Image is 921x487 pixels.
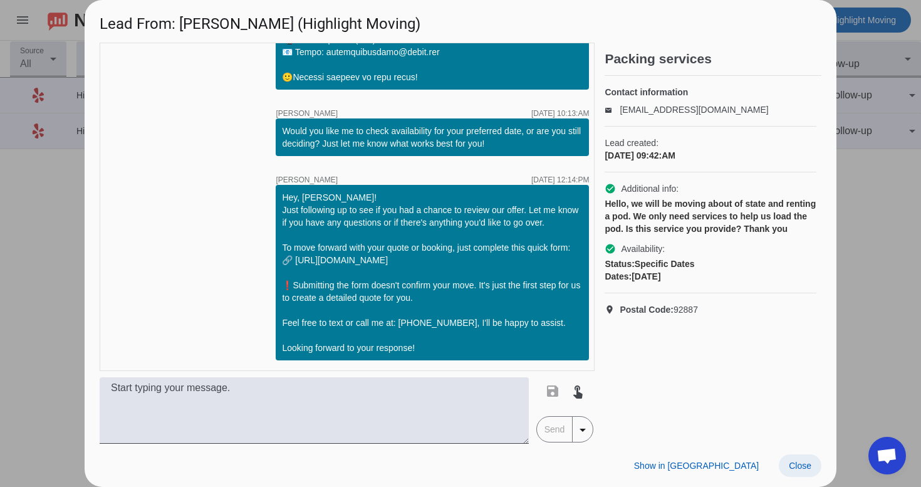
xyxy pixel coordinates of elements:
[605,137,816,149] span: Lead created:
[605,259,634,269] strong: Status:
[605,149,816,162] div: [DATE] 09:42:AM
[634,461,759,471] span: Show in [GEOGRAPHIC_DATA]
[282,191,583,354] div: Hey, [PERSON_NAME]! Just following up to see if you had a chance to review our offer. Let me know...
[531,110,589,117] div: [DATE] 10:13:AM
[605,270,816,283] div: [DATE]
[605,53,821,65] h2: Packing services
[605,271,632,281] strong: Dates:
[620,303,698,316] span: 92887
[605,243,616,254] mat-icon: check_circle
[620,105,768,115] a: [EMAIL_ADDRESS][DOMAIN_NAME]
[605,258,816,270] div: Specific Dates
[276,110,338,117] span: [PERSON_NAME]
[575,422,590,437] mat-icon: arrow_drop_down
[605,183,616,194] mat-icon: check_circle
[868,437,906,474] div: Open chat
[282,125,583,150] div: Would you like me to check availability for your preferred date, or are you still deciding? Just ...
[605,197,816,235] div: Hello, we will be moving about of state and renting a pod. We only need services to help us load ...
[621,243,665,255] span: Availability:
[779,454,821,477] button: Close
[276,176,338,184] span: [PERSON_NAME]
[605,86,816,98] h4: Contact information
[620,305,674,315] strong: Postal Code:
[789,461,811,471] span: Close
[605,107,620,113] mat-icon: email
[531,176,589,184] div: [DATE] 12:14:PM
[624,454,769,477] button: Show in [GEOGRAPHIC_DATA]
[621,182,679,195] span: Additional info:
[570,384,585,399] mat-icon: touch_app
[605,305,620,315] mat-icon: location_on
